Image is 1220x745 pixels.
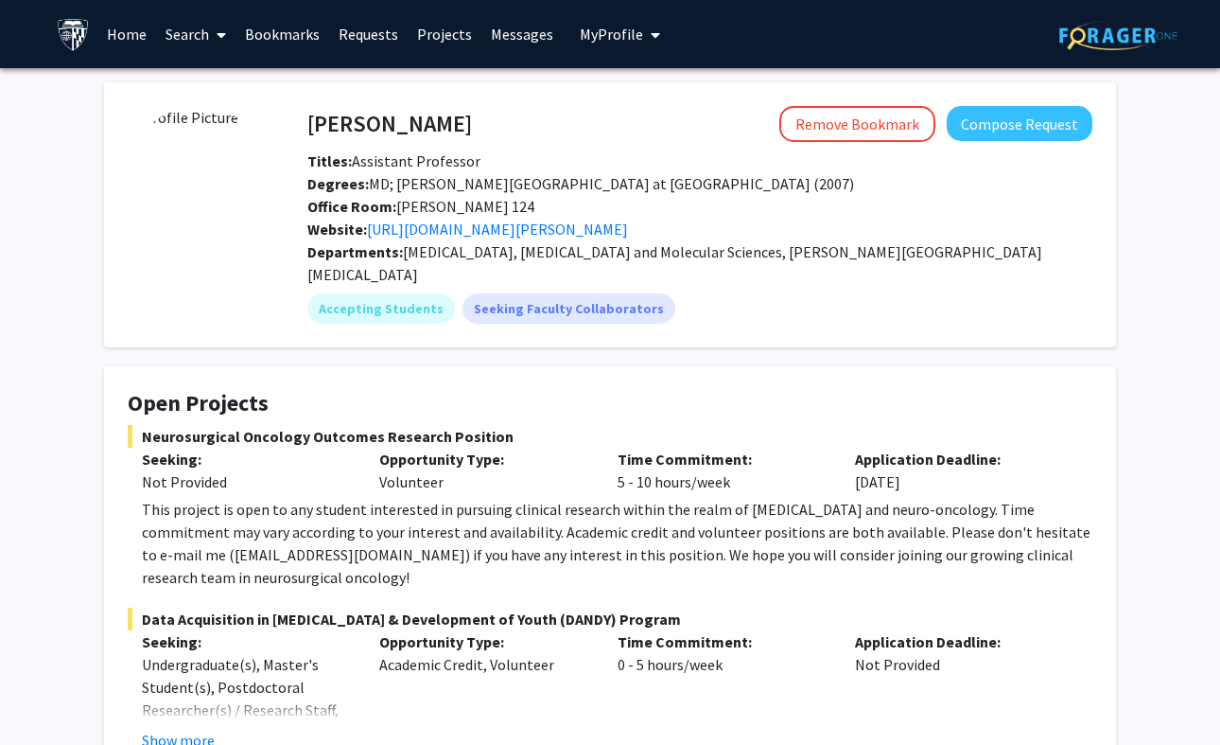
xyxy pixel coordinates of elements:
img: Johns Hopkins University Logo [57,18,90,51]
p: Seeking: [142,448,351,470]
b: Website: [307,220,367,239]
div: Not Provided [142,470,351,493]
a: Search [156,1,235,67]
span: Data Acquisition in [MEDICAL_DATA] & Development of Youth (DANDY) Program [128,608,1092,630]
div: This project is open to any student interested in pursuing clinical research within the realm of ... [142,498,1092,589]
a: Bookmarks [235,1,329,67]
b: Departments: [307,242,403,261]
p: Time Commitment: [618,630,827,653]
p: Opportunity Type: [379,448,588,470]
b: Degrees: [307,174,369,193]
a: Requests [329,1,408,67]
a: Projects [408,1,481,67]
p: Seeking: [142,630,351,653]
img: ForagerOne Logo [1059,21,1177,50]
span: MD; [PERSON_NAME][GEOGRAPHIC_DATA] at [GEOGRAPHIC_DATA] (2007) [307,174,854,193]
span: [PERSON_NAME] 124 [307,197,534,216]
div: Volunteer [365,448,602,493]
a: Opens in a new tab [367,220,628,239]
b: Titles: [307,151,352,170]
p: Time Commitment: [618,448,827,470]
p: Application Deadline: [855,448,1064,470]
h4: [PERSON_NAME] [307,106,472,141]
img: Profile Picture [128,106,270,248]
a: Home [97,1,156,67]
iframe: Chat [14,660,80,731]
span: Neurosurgical Oncology Outcomes Research Position [128,425,1092,448]
button: Remove Bookmark [779,106,935,142]
button: Compose Request to Raj Mukherjee [947,106,1092,141]
p: Application Deadline: [855,630,1064,653]
div: [DATE] [841,448,1078,493]
b: Office Room: [307,197,396,216]
p: Opportunity Type: [379,630,588,653]
span: Assistant Professor [307,151,480,170]
span: [MEDICAL_DATA], [MEDICAL_DATA] and Molecular Sciences, [PERSON_NAME][GEOGRAPHIC_DATA][MEDICAL_DATA] [307,242,1042,284]
div: 5 - 10 hours/week [603,448,841,493]
span: My Profile [580,25,643,44]
mat-chip: Accepting Students [307,293,455,324]
h4: Open Projects [128,390,1092,417]
a: Messages [481,1,563,67]
mat-chip: Seeking Faculty Collaborators [462,293,675,324]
